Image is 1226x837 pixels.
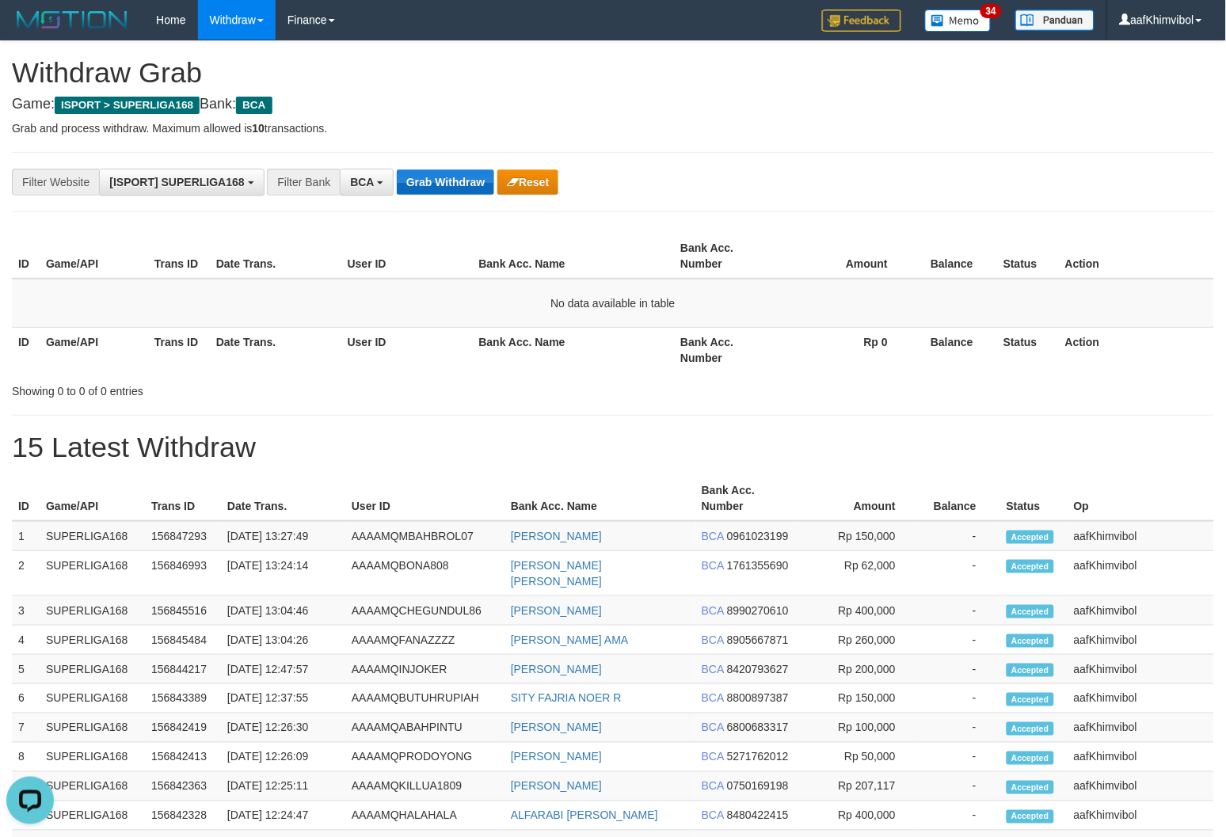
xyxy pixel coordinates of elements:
[341,327,473,372] th: User ID
[145,684,221,713] td: 156843389
[674,327,782,372] th: Bank Acc. Number
[473,327,675,372] th: Bank Acc. Name
[798,626,919,655] td: Rp 260,000
[1059,234,1214,279] th: Action
[1059,327,1214,372] th: Action
[1068,521,1214,551] td: aafKhimvibol
[145,743,221,772] td: 156842413
[798,772,919,801] td: Rp 207,117
[148,234,210,279] th: Trans ID
[702,633,724,646] span: BCA
[40,234,148,279] th: Game/API
[695,476,798,521] th: Bank Acc. Number
[1007,781,1054,794] span: Accepted
[221,521,345,551] td: [DATE] 13:27:49
[925,10,992,32] img: Button%20Memo.svg
[345,801,504,831] td: AAAAMQHALAHALA
[1007,751,1054,765] span: Accepted
[12,234,40,279] th: ID
[40,327,148,372] th: Game/API
[12,713,40,743] td: 7
[727,809,789,822] span: Copy 8480422415 to clipboard
[221,626,345,655] td: [DATE] 13:04:26
[1007,560,1054,573] span: Accepted
[345,476,504,521] th: User ID
[12,476,40,521] th: ID
[497,169,558,195] button: Reset
[702,751,724,763] span: BCA
[674,234,782,279] th: Bank Acc. Number
[511,633,629,646] a: [PERSON_NAME] AMA
[727,721,789,734] span: Copy 6800683317 to clipboard
[727,780,789,793] span: Copy 0750169198 to clipboard
[148,327,210,372] th: Trans ID
[511,721,602,734] a: [PERSON_NAME]
[798,521,919,551] td: Rp 150,000
[798,801,919,831] td: Rp 400,000
[511,663,602,675] a: [PERSON_NAME]
[702,604,724,617] span: BCA
[345,684,504,713] td: AAAAMQBUTUHRUPIAH
[997,327,1059,372] th: Status
[798,743,919,772] td: Rp 50,000
[210,234,341,279] th: Date Trans.
[919,684,1000,713] td: -
[511,530,602,542] a: [PERSON_NAME]
[12,596,40,626] td: 3
[919,476,1000,521] th: Balance
[221,596,345,626] td: [DATE] 13:04:46
[99,169,264,196] button: [ISPORT] SUPERLIGA168
[345,596,504,626] td: AAAAMQCHEGUNDUL86
[798,551,919,596] td: Rp 62,000
[919,521,1000,551] td: -
[40,743,145,772] td: SUPERLIGA168
[145,596,221,626] td: 156845516
[40,476,145,521] th: Game/API
[221,684,345,713] td: [DATE] 12:37:55
[702,809,724,822] span: BCA
[252,122,265,135] strong: 10
[40,596,145,626] td: SUPERLIGA168
[798,476,919,521] th: Amount
[511,751,602,763] a: [PERSON_NAME]
[919,772,1000,801] td: -
[919,743,1000,772] td: -
[1007,810,1054,824] span: Accepted
[727,751,789,763] span: Copy 5271762012 to clipboard
[40,801,145,831] td: SUPERLIGA168
[109,176,244,188] span: [ISPORT] SUPERLIGA168
[345,655,504,684] td: AAAAMQINJOKER
[221,801,345,831] td: [DATE] 12:24:47
[12,327,40,372] th: ID
[1007,634,1054,648] span: Accepted
[12,279,1214,328] td: No data available in table
[12,57,1214,89] h1: Withdraw Grab
[798,713,919,743] td: Rp 100,000
[727,530,789,542] span: Copy 0961023199 to clipboard
[980,4,1002,18] span: 34
[12,684,40,713] td: 6
[1007,531,1054,544] span: Accepted
[12,120,1214,136] p: Grab and process withdraw. Maximum allowed is transactions.
[345,521,504,551] td: AAAAMQMBAHBROL07
[702,780,724,793] span: BCA
[1068,551,1214,596] td: aafKhimvibol
[12,551,40,596] td: 2
[221,743,345,772] td: [DATE] 12:26:09
[145,772,221,801] td: 156842363
[40,713,145,743] td: SUPERLIGA168
[702,530,724,542] span: BCA
[997,234,1059,279] th: Status
[40,626,145,655] td: SUPERLIGA168
[822,10,901,32] img: Feedback.jpg
[504,476,695,521] th: Bank Acc. Name
[727,663,789,675] span: Copy 8420793627 to clipboard
[145,476,221,521] th: Trans ID
[236,97,272,114] span: BCA
[919,626,1000,655] td: -
[221,772,345,801] td: [DATE] 12:25:11
[912,327,997,372] th: Balance
[145,551,221,596] td: 156846993
[727,559,789,572] span: Copy 1761355690 to clipboard
[702,692,724,705] span: BCA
